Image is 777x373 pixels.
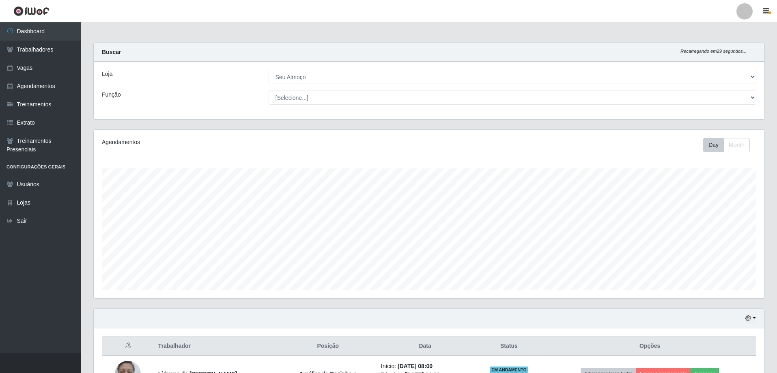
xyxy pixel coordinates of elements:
[381,362,469,371] li: Início:
[474,337,544,356] th: Status
[398,363,433,369] time: [DATE] 08:00
[280,337,376,356] th: Posição
[13,6,50,16] img: CoreUI Logo
[703,138,756,152] div: Toolbar with button groups
[490,367,528,373] span: EM ANDAMENTO
[723,138,750,152] button: Month
[102,138,368,147] div: Agendamentos
[153,337,280,356] th: Trabalhador
[102,91,121,99] label: Função
[544,337,756,356] th: Opções
[102,49,121,55] strong: Buscar
[102,70,112,78] label: Loja
[376,337,474,356] th: Data
[703,138,724,152] button: Day
[703,138,750,152] div: First group
[680,49,747,54] i: Recarregando em 29 segundos...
